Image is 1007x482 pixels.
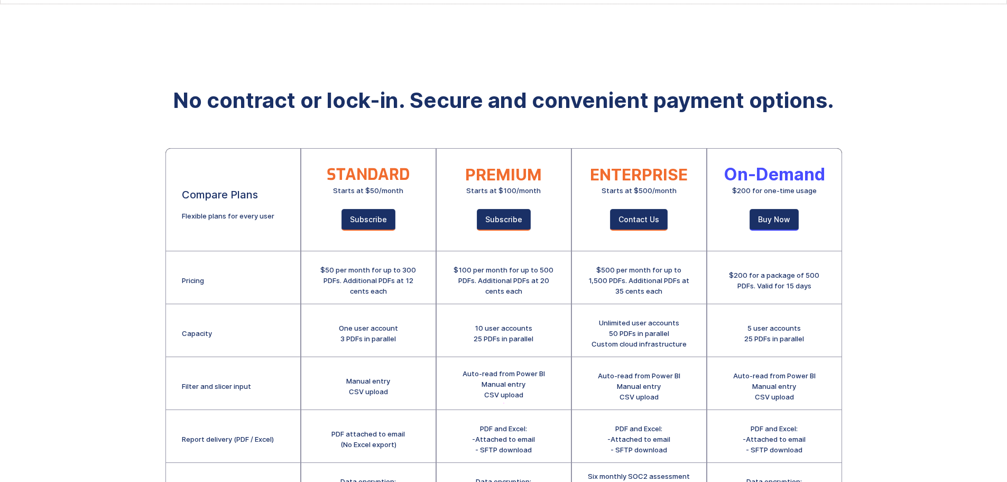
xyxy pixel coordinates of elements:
[173,87,834,113] strong: No contract or lock-in. Secure and convenient payment options.
[598,370,680,402] div: Auto-read from Power BI Manual entry CSV upload
[339,323,398,344] div: One user account 3 PDFs in parallel
[477,209,531,231] a: Subscribe
[466,185,541,196] div: Starts at $100/month
[743,423,806,455] div: PDF and Excel: -Attached to email - SFTP download
[607,423,670,455] div: PDF and Excel: -Attached to email - SFTP download
[465,169,542,180] div: PREMIUM
[317,265,420,296] div: $50 per month for up to 300 PDFs. Additional PDFs at 12 cents each
[331,429,405,450] div: PDF attached to email (No Excel export)
[182,189,258,200] div: Compare Plans
[182,328,212,339] div: Capacity
[592,317,687,349] div: Unlimited user accounts 50 PDFs in parallel Custom cloud infrastructure
[723,270,826,291] div: $200 for a package of 500 PDFs. Valid for 15 days
[733,370,816,402] div: Auto-read from Power BI Manual entry CSV upload
[750,209,799,231] a: Buy Now
[182,434,274,444] div: Report delivery (PDF / Excel)
[588,265,690,296] div: $500 per month for up to 1,500 PDFs. Additional PDFs at 35 cents each
[333,185,403,196] div: Starts at $50/month
[182,275,204,286] div: Pricing
[182,211,274,221] div: Flexible plans for every user
[346,376,390,397] div: Manual entry CSV upload
[602,185,677,196] div: Starts at $500/month
[474,323,533,344] div: 10 user accounts 25 PDFs in parallel
[472,423,535,455] div: PDF and Excel: -Attached to email - SFTP download
[341,209,395,231] a: Subscribe
[452,265,555,296] div: $100 per month for up to 500 PDFs. Additional PDFs at 20 cents each
[463,368,545,400] div: Auto-read from Power BI Manual entry CSV upload
[590,169,688,180] div: ENTERPRISE
[182,381,251,392] div: Filter and slicer input
[724,169,825,180] div: On-Demand
[732,185,817,196] div: $200 for one-time usage
[610,209,668,231] a: Contact Us
[744,323,804,344] div: 5 user accounts 25 PDFs in parallel
[327,169,410,180] div: STANDARD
